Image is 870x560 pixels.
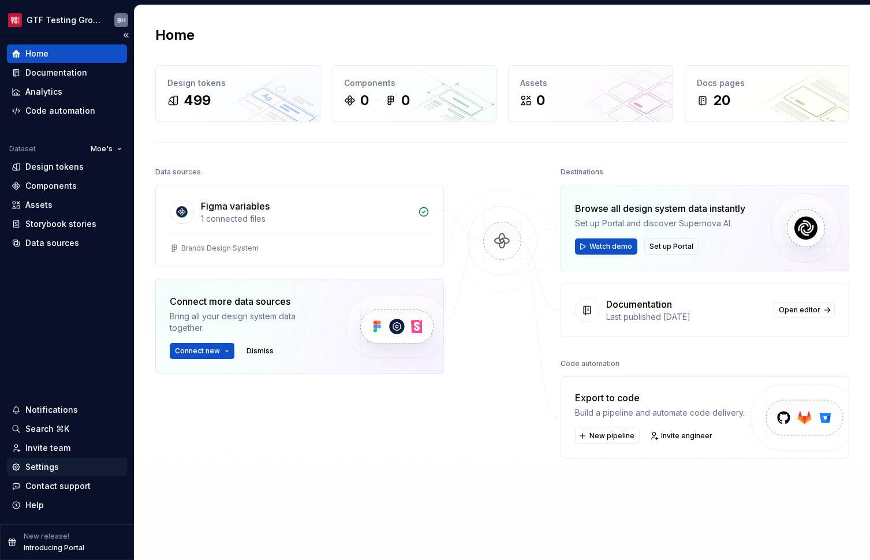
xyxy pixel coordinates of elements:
[561,356,619,372] div: Code automation
[2,8,132,32] button: GTF Testing GroundsBH
[606,297,672,311] div: Documentation
[401,91,410,110] div: 0
[27,14,100,26] div: GTF Testing Grounds
[25,461,59,473] div: Settings
[201,199,270,213] div: Figma variables
[774,302,835,318] a: Open editor
[25,218,96,230] div: Storybook stories
[201,213,411,225] div: 1 connected files
[175,346,220,356] span: Connect new
[155,164,201,180] div: Data sources
[7,158,127,176] a: Design tokens
[25,423,69,435] div: Search ⌘K
[7,102,127,120] a: Code automation
[332,65,497,122] a: Components00
[779,305,820,315] span: Open editor
[7,401,127,419] button: Notifications
[9,144,36,154] div: Dataset
[155,26,195,44] h2: Home
[7,420,127,438] button: Search ⌘K
[7,196,127,214] a: Assets
[8,13,22,27] img: f4f33d50-0937-4074-a32a-c7cda971eed1.png
[661,431,712,440] span: Invite engineer
[589,431,634,440] span: New pipeline
[575,238,637,255] button: Watch demo
[649,242,693,251] span: Set up Portal
[170,294,326,308] div: Connect more data sources
[25,199,53,211] div: Assets
[575,201,745,215] div: Browse all design system data instantly
[170,343,234,359] button: Connect new
[247,346,274,356] span: Dismiss
[7,439,127,457] a: Invite team
[184,91,211,110] div: 499
[24,532,69,541] p: New release!
[685,65,850,122] a: Docs pages20
[7,234,127,252] a: Data sources
[25,480,91,492] div: Contact support
[7,215,127,233] a: Storybook stories
[118,27,134,43] button: Collapse sidebar
[117,16,126,25] div: BH
[25,404,78,416] div: Notifications
[589,242,632,251] span: Watch demo
[25,105,95,117] div: Code automation
[7,83,127,101] a: Analytics
[520,77,661,89] div: Assets
[170,311,326,334] div: Bring all your design system data together.
[25,442,70,454] div: Invite team
[575,391,745,405] div: Export to code
[91,144,113,154] span: Moe's
[24,543,84,552] p: Introducing Portal
[606,311,767,323] div: Last published [DATE]
[644,238,699,255] button: Set up Portal
[7,477,127,495] button: Contact support
[25,161,84,173] div: Design tokens
[7,458,127,476] a: Settings
[155,185,444,267] a: Figma variables1 connected filesBrands Design System
[241,343,279,359] button: Dismiss
[181,244,259,253] div: Brands Design System
[25,67,87,79] div: Documentation
[25,180,77,192] div: Components
[25,499,44,511] div: Help
[7,64,127,82] a: Documentation
[85,141,127,157] button: Moe's
[167,77,308,89] div: Design tokens
[155,65,320,122] a: Design tokens499
[25,48,48,59] div: Home
[360,91,369,110] div: 0
[575,218,745,229] div: Set up Portal and discover Supernova AI.
[647,428,718,444] a: Invite engineer
[7,177,127,195] a: Components
[7,496,127,514] button: Help
[697,77,838,89] div: Docs pages
[575,428,640,444] button: New pipeline
[344,77,485,89] div: Components
[575,407,745,419] div: Build a pipeline and automate code delivery.
[536,91,545,110] div: 0
[7,44,127,63] a: Home
[508,65,673,122] a: Assets0
[25,86,62,98] div: Analytics
[25,237,79,249] div: Data sources
[561,164,603,180] div: Destinations
[713,91,730,110] div: 20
